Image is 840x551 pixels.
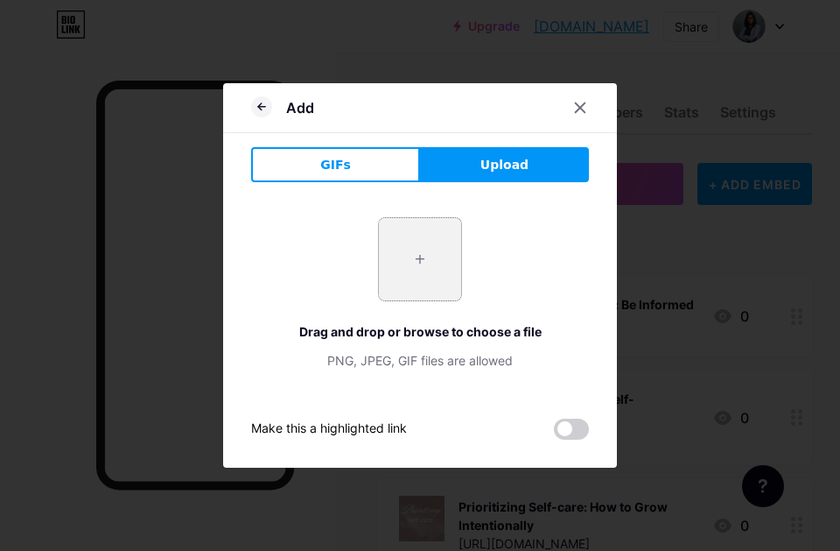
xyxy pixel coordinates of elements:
div: Drag and drop or browse to choose a file [251,322,589,341]
span: GIFs [320,156,351,174]
button: Upload [420,147,589,182]
button: GIFs [251,147,420,182]
div: Make this a highlighted link [251,419,407,440]
span: Upload [480,156,528,174]
div: PNG, JPEG, GIF files are allowed [251,351,589,370]
div: Add [286,97,314,118]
